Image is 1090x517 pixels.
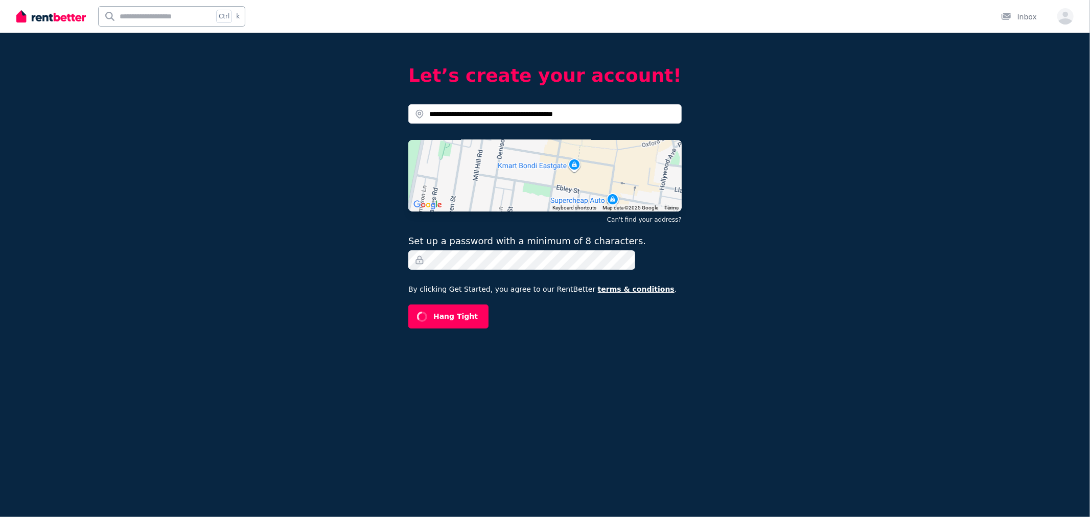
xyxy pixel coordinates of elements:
[408,304,489,328] button: Hang Tight
[408,65,682,86] h2: Let’s create your account!
[411,198,445,212] img: Google
[408,284,682,294] p: By clicking Get Started, you agree to our RentBetter .
[16,9,86,24] img: RentBetter
[552,204,596,212] button: Keyboard shortcuts
[236,12,240,20] span: k
[433,312,478,320] span: Hang Tight
[411,198,445,212] a: Open this area in Google Maps (opens a new window)
[1001,12,1037,22] div: Inbox
[602,205,658,210] span: Map data ©2025 Google
[607,216,682,224] button: Can't find your address?
[598,285,675,293] a: terms & conditions
[664,205,679,210] a: Terms (opens in new tab)
[216,10,232,23] span: Ctrl
[408,234,646,248] label: Set up a password with a minimum of 8 characters.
